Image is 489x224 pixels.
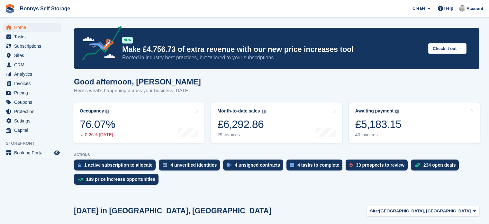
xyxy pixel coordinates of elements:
div: £6,292.86 [217,118,265,131]
div: Month-to-date sales [217,108,260,114]
a: menu [3,107,61,116]
div: 0.26% [DATE] [80,132,115,138]
div: 29 invoices [217,132,265,138]
h1: Good afternoon, [PERSON_NAME] [74,77,201,86]
img: active_subscription_to_allocate_icon-d502201f5373d7db506a760aba3b589e785aa758c864c3986d89f69b8ff3... [78,163,81,167]
a: Bonnys Self Storage [17,3,73,14]
a: Month-to-date sales £6,292.86 29 invoices [211,102,342,143]
a: menu [3,116,61,125]
span: Sites [14,51,53,60]
a: menu [3,42,61,51]
h2: [DATE] in [GEOGRAPHIC_DATA], [GEOGRAPHIC_DATA] [74,207,271,215]
a: menu [3,79,61,88]
span: Analytics [14,70,53,79]
span: Subscriptions [14,42,53,51]
img: verify_identity-adf6edd0f0f0b5bbfe63781bf79b02c33cf7c696d77639b501bdc392416b5a36.svg [163,163,167,167]
div: 189 price increase opportunities [86,177,155,182]
span: Home [14,23,53,32]
div: 1 active subscription to allocate [84,162,152,168]
a: menu [3,51,61,60]
a: menu [3,23,61,32]
span: Help [444,5,453,12]
span: Pricing [14,88,53,97]
img: price-adjustments-announcement-icon-8257ccfd72463d97f412b2fc003d46551f7dbcb40ab6d574587a9cd5c0d94... [77,26,122,63]
a: Preview store [53,149,61,157]
span: Protection [14,107,53,116]
span: Capital [14,126,53,135]
a: 33 prospects to review [346,160,411,174]
span: Booking Portal [14,148,53,157]
span: [GEOGRAPHIC_DATA], [GEOGRAPHIC_DATA] [379,208,471,214]
p: ACTIONS [74,153,479,157]
a: menu [3,60,61,69]
img: icon-info-grey-7440780725fd019a000dd9b08b2336e03edf1995a4989e88bcd33f0948082b44.svg [395,110,399,113]
span: Invoices [14,79,53,88]
p: Make £4,756.73 of extra revenue with our new price increases tool [122,45,423,54]
a: 189 price increase opportunities [74,174,162,188]
div: 33 prospects to review [356,162,404,168]
div: 76.07% [80,118,115,131]
a: 4 unverified identities [159,160,223,174]
img: stora-icon-8386f47178a22dfd0bd8f6a31ec36ba5ce8667c1dd55bd0f319d3a0aa187defe.svg [5,4,15,14]
button: Site: [GEOGRAPHIC_DATA], [GEOGRAPHIC_DATA] [367,206,479,216]
div: Occupancy [80,108,104,114]
a: menu [3,98,61,107]
a: menu [3,88,61,97]
div: Awaiting payment [355,108,394,114]
div: 234 open deals [423,162,456,168]
div: 4 unverified identities [170,162,217,168]
img: icon-info-grey-7440780725fd019a000dd9b08b2336e03edf1995a4989e88bcd33f0948082b44.svg [105,110,109,113]
div: 4 tasks to complete [297,162,339,168]
button: Check it out → [428,43,466,54]
span: Account [466,5,483,12]
a: menu [3,148,61,157]
img: icon-info-grey-7440780725fd019a000dd9b08b2336e03edf1995a4989e88bcd33f0948082b44.svg [262,110,266,113]
img: prospect-51fa495bee0391a8d652442698ab0144808aea92771e9ea1ae160a38d050c398.svg [349,163,353,167]
span: Settings [14,116,53,125]
a: Occupancy 76.07% 0.26% [DATE] [73,102,204,143]
a: menu [3,70,61,79]
div: £5,183.15 [355,118,402,131]
a: 4 tasks to complete [286,160,346,174]
a: Awaiting payment £5,183.15 40 invoices [349,102,480,143]
a: 4 unsigned contracts [223,160,286,174]
img: James Bonny [459,5,466,12]
a: 234 open deals [411,160,462,174]
a: menu [3,32,61,41]
a: 1 active subscription to allocate [74,160,159,174]
img: contract_signature_icon-13c848040528278c33f63329250d36e43548de30e8caae1d1a13099fd9432cc5.svg [227,163,231,167]
div: NEW [122,37,133,44]
span: Tasks [14,32,53,41]
span: Storefront [6,140,64,147]
p: Here's what's happening across your business [DATE] [74,87,201,94]
span: CRM [14,60,53,69]
span: Site: [370,208,379,214]
img: price_increase_opportunities-93ffe204e8149a01c8c9dc8f82e8f89637d9d84a8eef4429ea346261dce0b2c0.svg [78,178,83,181]
img: deal-1b604bf984904fb50ccaf53a9ad4b4a5d6e5aea283cecdc64d6e3604feb123c2.svg [415,163,420,167]
p: Rooted in industry best practices, but tailored to your subscriptions. [122,54,423,61]
span: Create [412,5,425,12]
img: task-75834270c22a3079a89374b754ae025e5fb1db73e45f91037f5363f120a921f8.svg [290,163,294,167]
span: Coupons [14,98,53,107]
a: menu [3,126,61,135]
div: 40 invoices [355,132,402,138]
div: 4 unsigned contracts [235,162,280,168]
